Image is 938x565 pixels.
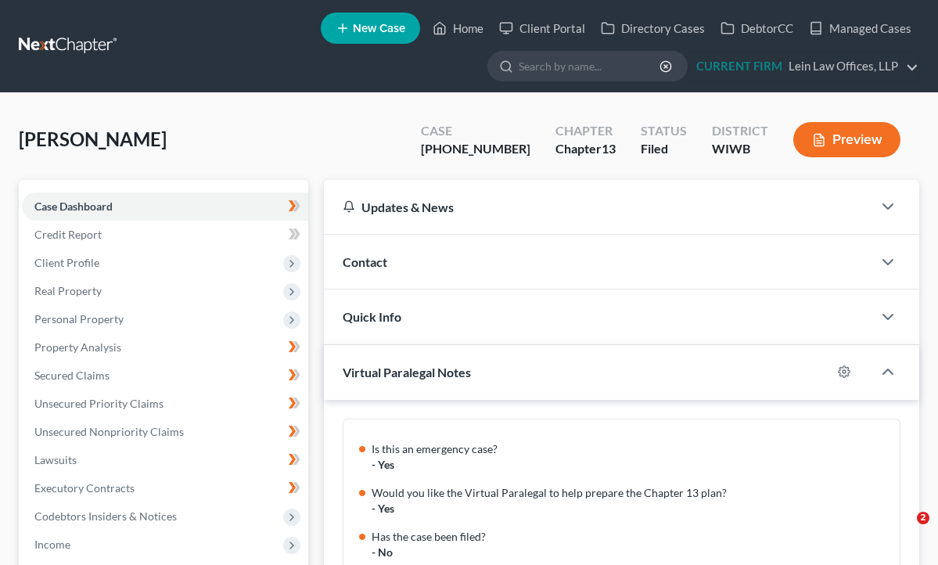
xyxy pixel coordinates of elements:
span: Codebtors Insiders & Notices [34,509,177,523]
span: Virtual Paralegal Notes [343,365,471,380]
span: Contact [343,254,387,269]
div: Chapter [555,122,616,140]
span: Property Analysis [34,340,121,354]
div: Filed [641,140,687,158]
a: Unsecured Priority Claims [22,390,308,418]
div: Case [421,122,530,140]
span: Unsecured Nonpriority Claims [34,425,184,438]
span: Real Property [34,284,102,297]
span: Income [34,538,70,551]
div: Chapter [555,140,616,158]
span: Unsecured Priority Claims [34,397,164,410]
div: - Yes [372,457,890,473]
a: CURRENT FIRMLein Law Offices, LLP [688,52,918,81]
a: Home [425,14,491,42]
div: [PHONE_NUMBER] [421,140,530,158]
span: New Case [353,23,405,34]
a: Case Dashboard [22,193,308,221]
a: Secured Claims [22,362,308,390]
iframe: Intercom live chat [885,512,922,549]
a: Credit Report [22,221,308,249]
span: Case Dashboard [34,200,113,213]
div: Updates & News [343,199,854,215]
strong: CURRENT FIRM [696,59,782,73]
span: Lawsuits [34,453,77,466]
div: Is this an emergency case? [372,441,890,457]
div: - Yes [372,501,890,516]
a: Executory Contracts [22,474,308,502]
a: Directory Cases [593,14,713,42]
span: 13 [602,141,616,156]
span: Secured Claims [34,369,110,382]
div: Status [641,122,687,140]
a: Unsecured Nonpriority Claims [22,418,308,446]
a: Lawsuits [22,446,308,474]
span: Executory Contracts [34,481,135,495]
div: Has the case been filed? [372,529,890,545]
button: Preview [793,122,900,157]
a: Client Portal [491,14,593,42]
div: - No [372,545,890,560]
a: Managed Cases [801,14,919,42]
span: 2 [917,512,929,524]
a: DebtorCC [713,14,801,42]
span: [PERSON_NAME] [19,128,167,150]
div: District [712,122,768,140]
span: Client Profile [34,256,99,269]
div: Would you like the Virtual Paralegal to help prepare the Chapter 13 plan? [372,485,890,501]
div: WIWB [712,140,768,158]
span: Personal Property [34,312,124,326]
span: Quick Info [343,309,401,324]
a: Property Analysis [22,333,308,362]
input: Search by name... [519,52,662,81]
span: Credit Report [34,228,102,241]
